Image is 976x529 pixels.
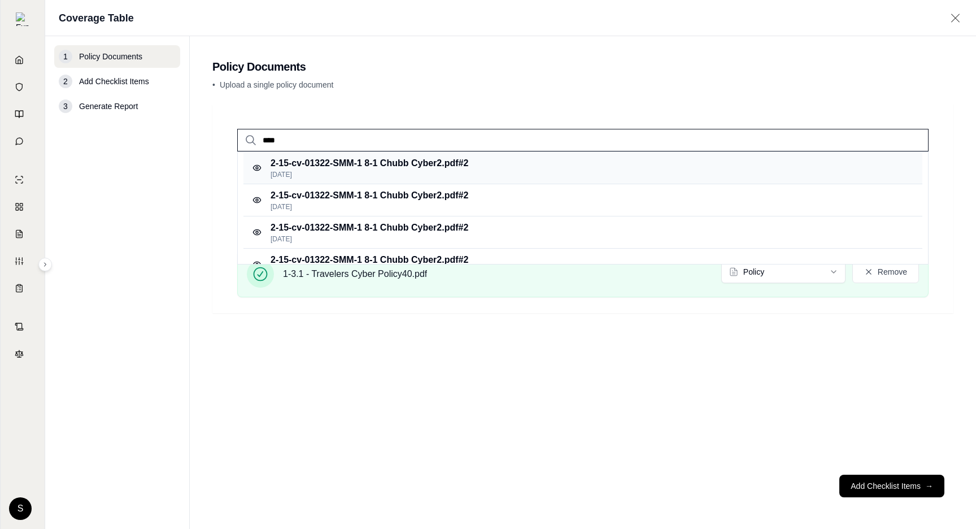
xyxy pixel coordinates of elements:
[271,189,468,202] p: 2-15-cv-01322-SMM-1 8-1 Chubb Cyber2.pdf #2
[59,10,134,26] h1: Coverage Table
[212,80,215,89] span: •
[7,276,38,301] a: Coverage Table
[59,99,72,113] div: 3
[38,258,52,271] button: Expand sidebar
[79,101,138,112] span: Generate Report
[271,235,468,244] p: [DATE]
[11,8,34,31] button: Expand sidebar
[59,50,72,63] div: 1
[220,80,334,89] span: Upload a single policy document
[271,253,468,267] p: 2-15-cv-01322-SMM-1 8-1 Chubb Cyber2.pdf #2
[59,75,72,88] div: 2
[271,221,468,235] p: 2-15-cv-01322-SMM-1 8-1 Chubb Cyber2.pdf #2
[212,59,953,75] h2: Policy Documents
[9,497,32,520] div: S
[79,76,149,87] span: Add Checklist Items
[271,202,468,211] p: [DATE]
[7,129,38,154] a: Chat
[271,157,468,170] p: 2-15-cv-01322-SMM-1 8-1 Chubb Cyber2.pdf #2
[7,341,38,366] a: Legal Search Engine
[925,480,933,492] span: →
[271,170,468,179] p: [DATE]
[839,475,944,497] button: Add Checklist Items→
[7,47,38,72] a: Home
[16,12,29,26] img: Expand sidebar
[852,261,919,283] button: Remove
[7,194,38,219] a: Policy Comparisons
[7,222,38,246] a: Claim Coverage
[79,51,142,62] span: Policy Documents
[7,102,38,127] a: Prompt Library
[7,314,38,339] a: Contract Analysis
[7,167,38,192] a: Single Policy
[7,75,38,99] a: Documents Vault
[283,267,427,281] span: 1-3.1 - Travelers Cyber Policy40.pdf
[7,249,38,274] a: Custom Report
